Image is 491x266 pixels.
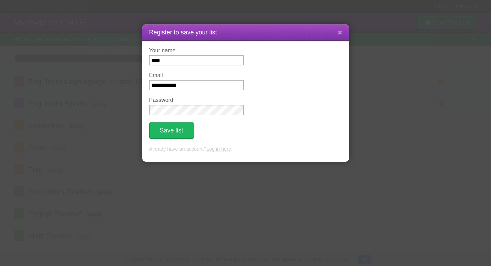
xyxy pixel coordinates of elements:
[149,47,244,54] label: Your name
[149,146,342,153] p: Already have an account? .
[149,97,244,103] label: Password
[149,122,194,139] button: Save list
[149,72,244,78] label: Email
[149,28,342,37] h1: Register to save your list
[206,146,231,152] a: Log in here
